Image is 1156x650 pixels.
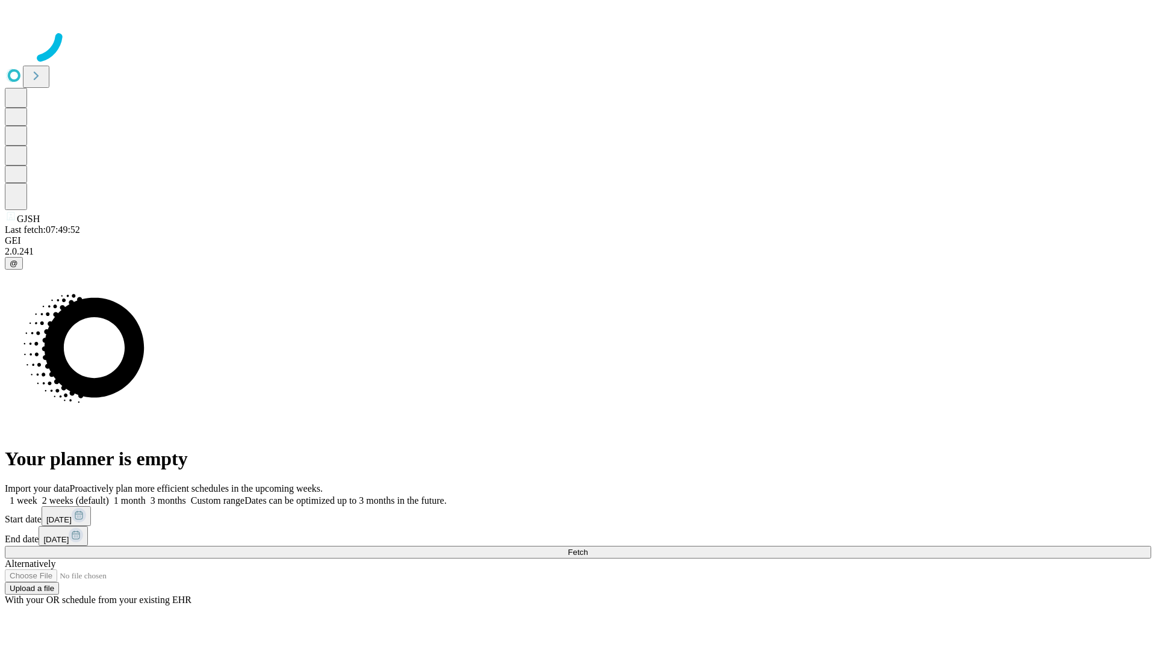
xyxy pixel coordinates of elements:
[5,595,191,605] span: With your OR schedule from your existing EHR
[114,495,146,506] span: 1 month
[10,259,18,268] span: @
[42,506,91,526] button: [DATE]
[42,495,109,506] span: 2 weeks (default)
[5,546,1151,559] button: Fetch
[5,246,1151,257] div: 2.0.241
[46,515,72,524] span: [DATE]
[5,235,1151,246] div: GEI
[5,559,55,569] span: Alternatively
[5,448,1151,470] h1: Your planner is empty
[17,214,40,224] span: GJSH
[10,495,37,506] span: 1 week
[70,483,323,494] span: Proactively plan more efficient schedules in the upcoming weeks.
[5,257,23,270] button: @
[151,495,186,506] span: 3 months
[191,495,244,506] span: Custom range
[43,535,69,544] span: [DATE]
[39,526,88,546] button: [DATE]
[244,495,446,506] span: Dates can be optimized up to 3 months in the future.
[5,506,1151,526] div: Start date
[5,582,59,595] button: Upload a file
[568,548,588,557] span: Fetch
[5,483,70,494] span: Import your data
[5,526,1151,546] div: End date
[5,224,80,235] span: Last fetch: 07:49:52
